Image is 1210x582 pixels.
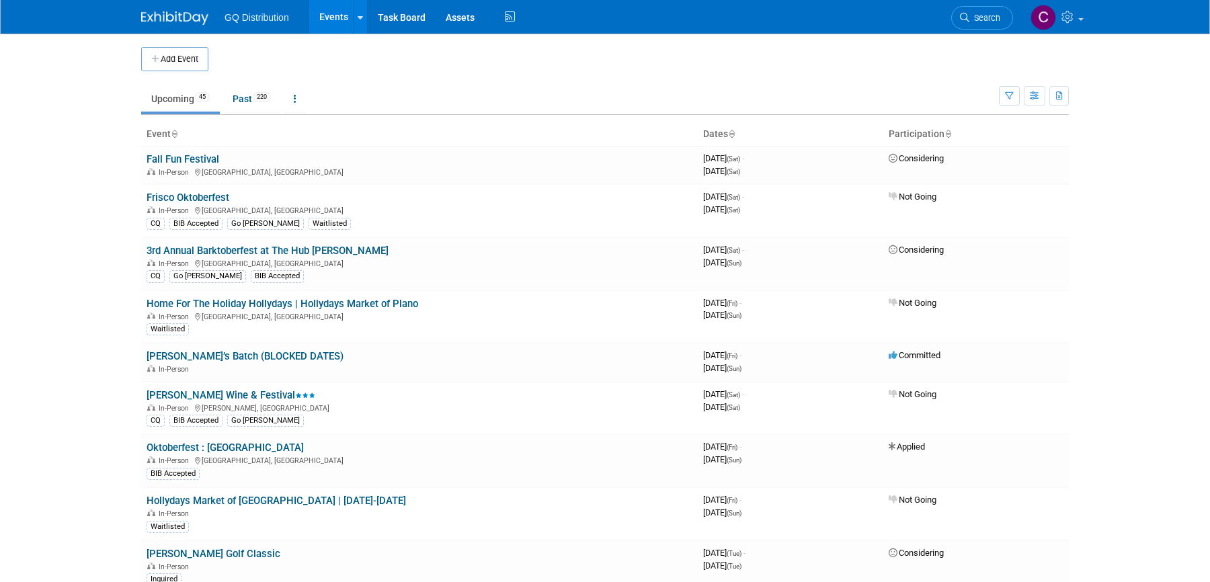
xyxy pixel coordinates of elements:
span: (Sat) [727,391,740,399]
span: [DATE] [703,548,745,558]
div: CQ [147,218,165,230]
a: Sort by Event Name [171,128,177,139]
span: - [742,389,744,399]
div: BIB Accepted [169,218,223,230]
span: In-Person [159,456,193,465]
img: In-Person Event [147,259,155,266]
span: (Sun) [727,456,741,464]
span: - [739,442,741,452]
span: [DATE] [703,507,741,517]
span: [DATE] [703,454,741,464]
span: (Sun) [727,312,741,319]
th: Dates [698,123,883,146]
span: Committed [889,350,940,360]
a: Hollydays Market of [GEOGRAPHIC_DATA] | [DATE]-[DATE] [147,495,406,507]
span: (Sat) [727,206,740,214]
span: Considering [889,245,944,255]
th: Event [141,123,698,146]
span: [DATE] [703,310,741,320]
a: [PERSON_NAME] Golf Classic [147,548,280,560]
div: [GEOGRAPHIC_DATA], [GEOGRAPHIC_DATA] [147,257,692,268]
span: - [743,548,745,558]
a: Upcoming45 [141,86,220,112]
span: (Sat) [727,247,740,254]
div: [GEOGRAPHIC_DATA], [GEOGRAPHIC_DATA] [147,204,692,215]
div: BIB Accepted [251,270,304,282]
a: Oktoberfest : [GEOGRAPHIC_DATA] [147,442,304,454]
span: Not Going [889,192,936,202]
div: [GEOGRAPHIC_DATA], [GEOGRAPHIC_DATA] [147,454,692,465]
a: Frisco Oktoberfest [147,192,229,204]
span: In-Person [159,563,193,571]
img: In-Person Event [147,404,155,411]
span: - [742,192,744,202]
button: Add Event [141,47,208,71]
div: [GEOGRAPHIC_DATA], [GEOGRAPHIC_DATA] [147,310,692,321]
div: Waitlisted [147,323,189,335]
span: 45 [195,92,210,102]
span: (Fri) [727,444,737,451]
span: [DATE] [703,402,740,412]
img: Carla Quiambao [1031,5,1056,30]
span: In-Person [159,206,193,215]
img: In-Person Event [147,313,155,319]
span: [DATE] [703,204,740,214]
span: - [739,495,741,505]
span: (Sun) [727,259,741,267]
span: (Sun) [727,365,741,372]
span: (Fri) [727,497,737,504]
span: Considering [889,548,944,558]
a: Sort by Participation Type [944,128,951,139]
span: (Tue) [727,550,741,557]
div: CQ [147,270,165,282]
span: [DATE] [703,350,741,360]
span: (Fri) [727,300,737,307]
div: BIB Accepted [169,415,223,427]
a: [PERSON_NAME]’s Batch (BLOCKED DATES) [147,350,344,362]
span: [DATE] [703,298,741,308]
span: In-Person [159,259,193,268]
span: - [742,153,744,163]
img: In-Person Event [147,365,155,372]
div: Go [PERSON_NAME] [169,270,246,282]
span: In-Person [159,404,193,413]
span: (Sun) [727,509,741,517]
img: In-Person Event [147,509,155,516]
a: Past220 [223,86,281,112]
span: Search [969,13,1000,23]
span: - [739,350,741,360]
img: In-Person Event [147,168,155,175]
img: In-Person Event [147,206,155,213]
div: Waitlisted [147,521,189,533]
div: CQ [147,415,165,427]
div: [PERSON_NAME], [GEOGRAPHIC_DATA] [147,402,692,413]
span: (Tue) [727,563,741,570]
span: (Sat) [727,155,740,163]
span: GQ Distribution [225,12,289,23]
span: (Sat) [727,404,740,411]
span: Considering [889,153,944,163]
span: Not Going [889,389,936,399]
span: Not Going [889,298,936,308]
span: [DATE] [703,495,741,505]
a: Home For The Holiday Hollydays | Hollydays Market of Plano [147,298,418,310]
span: Applied [889,442,925,452]
a: Search [951,6,1013,30]
span: [DATE] [703,192,744,202]
div: [GEOGRAPHIC_DATA], [GEOGRAPHIC_DATA] [147,166,692,177]
span: Not Going [889,495,936,505]
span: (Sat) [727,194,740,201]
span: In-Person [159,509,193,518]
span: - [739,298,741,308]
div: BIB Accepted [147,468,200,480]
span: (Fri) [727,352,737,360]
span: (Sat) [727,168,740,175]
span: [DATE] [703,442,741,452]
span: [DATE] [703,245,744,255]
span: [DATE] [703,560,741,571]
a: [PERSON_NAME] Wine & Festival [147,389,315,401]
span: [DATE] [703,153,744,163]
span: In-Person [159,168,193,177]
th: Participation [883,123,1069,146]
img: In-Person Event [147,563,155,569]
